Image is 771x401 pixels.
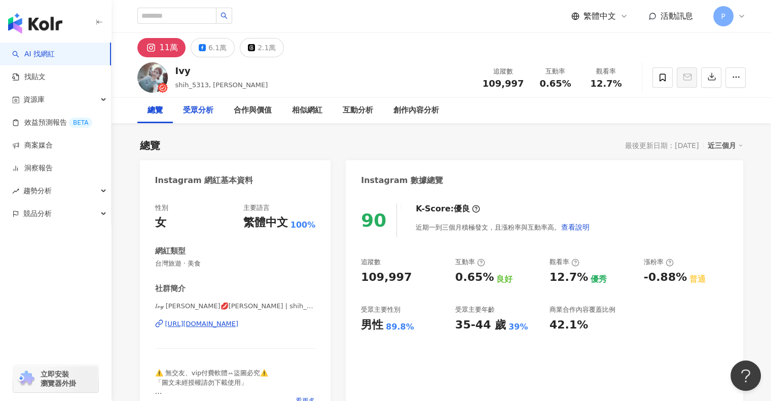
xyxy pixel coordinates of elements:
a: 效益預測報告BETA [12,118,92,128]
span: search [221,12,228,19]
span: 𝐼𝓋𝓎 [PERSON_NAME]💋[PERSON_NAME] | shih_5313 [155,302,316,311]
div: 近三個月 [708,139,743,152]
div: 互動率 [455,258,485,267]
div: Instagram 網紅基本資料 [155,175,253,186]
div: 優秀 [591,274,607,285]
div: 受眾分析 [183,104,213,117]
div: K-Score : [416,203,480,214]
div: -0.88% [644,270,687,285]
div: 12.7% [549,270,588,285]
div: 繁體中文 [243,215,288,231]
span: 活動訊息 [660,11,693,21]
img: KOL Avatar [137,62,168,93]
div: 89.8% [386,321,414,333]
div: 互動率 [536,66,575,77]
div: 漲粉率 [644,258,674,267]
button: 查看說明 [561,217,590,237]
div: 42.1% [549,317,588,333]
img: chrome extension [16,371,36,387]
div: 良好 [496,274,512,285]
div: 6.1萬 [208,41,227,55]
div: 優良 [454,203,470,214]
span: 繁體中文 [583,11,616,22]
a: 商案媒合 [12,140,53,151]
span: 109,997 [483,78,524,89]
div: Ivy [175,64,268,77]
a: searchAI 找網紅 [12,49,55,59]
span: 查看說明 [561,223,590,231]
span: 12.7% [590,79,621,89]
div: 創作內容分析 [393,104,439,117]
div: 90 [361,210,386,231]
div: 39% [508,321,528,333]
span: 競品分析 [23,202,52,225]
div: 商業合作內容覆蓋比例 [549,305,615,314]
button: 2.1萬 [240,38,284,57]
button: 11萬 [137,38,186,57]
span: 資源庫 [23,88,45,111]
div: 觀看率 [549,258,579,267]
div: [URL][DOMAIN_NAME] [165,319,239,329]
div: 網紅類型 [155,246,186,257]
div: 總覽 [148,104,163,117]
span: 100% [290,220,315,231]
div: 總覽 [140,138,160,153]
div: Instagram 數據總覽 [361,175,443,186]
div: 受眾主要年齡 [455,305,495,314]
a: 找貼文 [12,72,46,82]
div: 女 [155,215,166,231]
div: 主要語言 [243,203,270,212]
div: 近期一到三個月積極發文，且漲粉率與互動率高。 [416,217,590,237]
div: 互動分析 [343,104,373,117]
div: 相似網紅 [292,104,322,117]
div: 11萬 [160,41,178,55]
div: 0.65% [455,270,494,285]
div: 2.1萬 [258,41,276,55]
span: 立即安裝 瀏覽器外掛 [41,370,76,388]
div: 最後更新日期：[DATE] [625,141,699,150]
span: 台灣旅遊 · 美食 [155,259,316,268]
span: 趨勢分析 [23,179,52,202]
span: shih_5313, [PERSON_NAME] [175,81,268,89]
div: 35-44 歲 [455,317,506,333]
span: 0.65% [539,79,571,89]
div: 合作與價值 [234,104,272,117]
div: 追蹤數 [361,258,381,267]
button: 6.1萬 [191,38,235,57]
div: 109,997 [361,270,412,285]
a: [URL][DOMAIN_NAME] [155,319,316,329]
span: P [721,11,725,22]
a: 洞察報告 [12,163,53,173]
span: rise [12,188,19,195]
a: chrome extension立即安裝 瀏覽器外掛 [13,365,98,392]
div: 普通 [689,274,706,285]
div: 追蹤數 [483,66,524,77]
img: logo [8,13,62,33]
div: 觀看率 [587,66,626,77]
div: 男性 [361,317,383,333]
div: 性別 [155,203,168,212]
div: 受眾主要性別 [361,305,400,314]
div: 社群簡介 [155,283,186,294]
iframe: Help Scout Beacon - Open [730,360,761,391]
